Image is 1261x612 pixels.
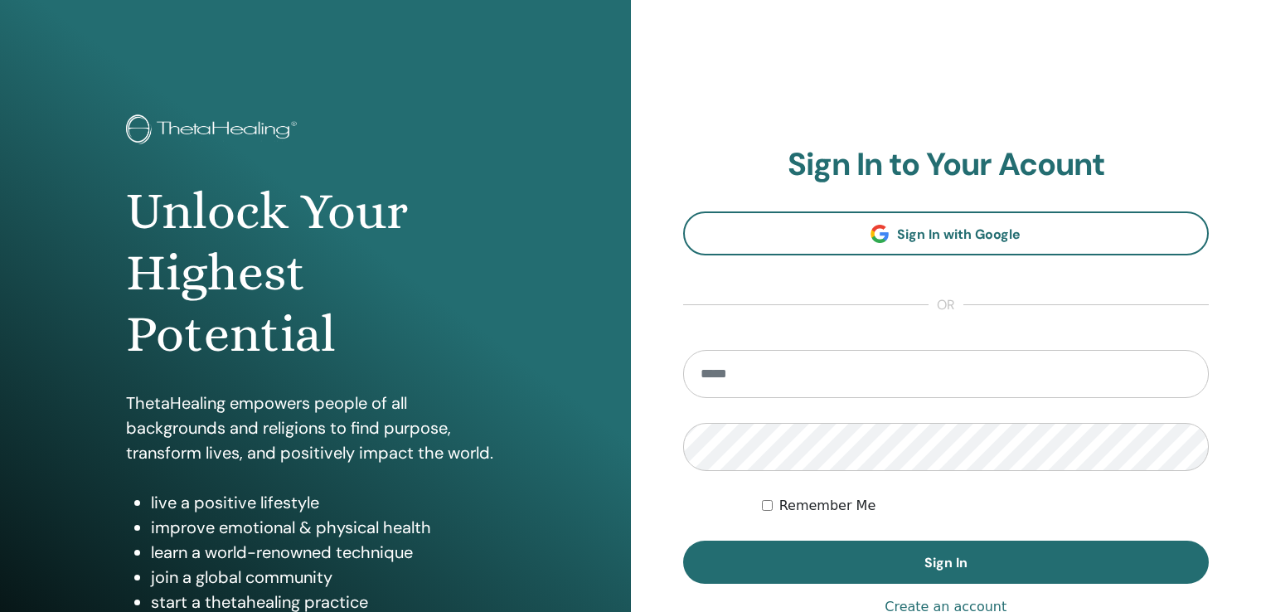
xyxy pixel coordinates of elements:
[151,490,505,515] li: live a positive lifestyle
[683,146,1210,184] h2: Sign In to Your Acount
[151,540,505,565] li: learn a world-renowned technique
[683,541,1210,584] button: Sign In
[762,496,1209,516] div: Keep me authenticated indefinitely or until I manually logout
[683,211,1210,255] a: Sign In with Google
[924,554,968,571] span: Sign In
[151,515,505,540] li: improve emotional & physical health
[126,391,505,465] p: ThetaHealing empowers people of all backgrounds and religions to find purpose, transform lives, a...
[126,181,505,366] h1: Unlock Your Highest Potential
[151,565,505,590] li: join a global community
[929,295,963,315] span: or
[897,226,1021,243] span: Sign In with Google
[779,496,876,516] label: Remember Me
